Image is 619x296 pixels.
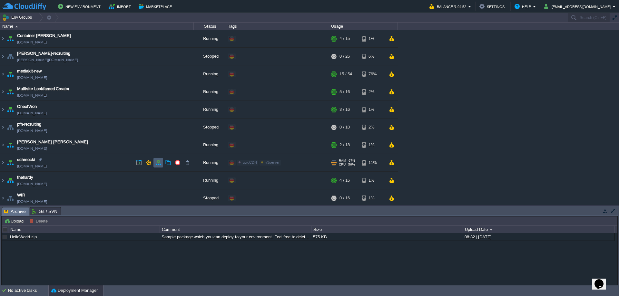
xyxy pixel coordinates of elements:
[362,172,383,189] div: 1%
[362,189,383,207] div: 1%
[2,3,46,11] img: CloudJiffy
[226,23,329,30] div: Tags
[160,226,311,233] div: Comment
[339,48,350,65] div: 0 / 26
[17,121,41,128] a: pfh-recruiting
[6,30,15,47] img: AMDAwAAAACH5BAEAAAAALAAAAAABAAEAAAICRAEAOw==
[17,145,47,152] a: [DOMAIN_NAME]
[479,3,506,10] button: Settings
[194,23,226,30] div: Status
[265,160,280,164] span: v3server
[544,3,613,10] button: [EMAIL_ADDRESS][DOMAIN_NAME]
[17,50,70,57] a: [PERSON_NAME]-recruiting
[362,101,383,118] div: 1%
[0,48,5,65] img: AMDAwAAAACH5BAEAAAAALAAAAAABAAEAAAICRAEAOw==
[17,68,42,74] a: mediakit-new
[194,48,226,65] div: Stopped
[592,270,613,290] iframe: chat widget
[6,101,15,118] img: AMDAwAAAACH5BAEAAAAALAAAAAABAAEAAAICRAEAOw==
[362,30,383,47] div: 1%
[194,136,226,154] div: Running
[0,101,5,118] img: AMDAwAAAACH5BAEAAAAALAAAAAABAAEAAAICRAEAOw==
[139,3,174,10] button: Marketplace
[51,287,98,294] button: Deployment Manager
[339,163,346,167] span: CPU
[1,23,193,30] div: Name
[194,172,226,189] div: Running
[0,65,5,83] img: AMDAwAAAACH5BAEAAAAALAAAAAABAAEAAAICRAEAOw==
[339,83,350,100] div: 5 / 16
[17,39,47,45] a: [DOMAIN_NAME]
[17,33,71,39] span: Container [PERSON_NAME]
[17,86,69,92] a: Multisite Lookfamed Creator
[362,48,383,65] div: 6%
[339,189,350,207] div: 0 / 16
[6,48,15,65] img: AMDAwAAAACH5BAEAAAAALAAAAAABAAEAAAICRAEAOw==
[17,163,47,169] a: [DOMAIN_NAME]
[194,154,226,171] div: Running
[515,3,533,10] button: Help
[58,3,103,10] button: New Environment
[17,192,25,198] a: WIR
[0,30,5,47] img: AMDAwAAAACH5BAEAAAAALAAAAAABAAEAAAICRAEAOw==
[17,198,47,205] a: [DOMAIN_NAME]
[4,218,25,224] button: Upload
[339,30,350,47] div: 4 / 15
[362,136,383,154] div: 1%
[17,139,88,145] a: [PERSON_NAME] [PERSON_NAME]
[17,174,33,181] a: thehardy
[2,13,34,22] button: Env Groups
[17,57,78,63] a: [PERSON_NAME][DOMAIN_NAME]
[362,119,383,136] div: 2%
[0,189,5,207] img: AMDAwAAAACH5BAEAAAAALAAAAAABAAEAAAICRAEAOw==
[17,103,37,110] a: OneofWon
[15,26,18,27] img: AMDAwAAAACH5BAEAAAAALAAAAAABAAEAAAICRAEAOw==
[194,119,226,136] div: Stopped
[463,226,614,233] div: Upload Date
[6,136,15,154] img: AMDAwAAAACH5BAEAAAAALAAAAAABAAEAAAICRAEAOw==
[243,160,257,164] span: quicCDN
[8,285,48,296] div: No active tasks
[10,234,37,239] a: HelloWorld.zip
[339,172,350,189] div: 4 / 16
[0,136,5,154] img: AMDAwAAAACH5BAEAAAAALAAAAAABAAEAAAICRAEAOw==
[339,136,350,154] div: 2 / 18
[6,119,15,136] img: AMDAwAAAACH5BAEAAAAALAAAAAABAAEAAAICRAEAOw==
[160,233,311,241] div: Sample package which you can deploy to your environment. Feel free to delete and upload a package...
[6,189,15,207] img: AMDAwAAAACH5BAEAAAAALAAAAAABAAEAAAICRAEAOw==
[0,119,5,136] img: AMDAwAAAACH5BAEAAAAALAAAAAABAAEAAAICRAEAOw==
[29,218,50,224] button: Delete
[339,159,346,163] span: RAM
[0,83,5,100] img: AMDAwAAAACH5BAEAAAAALAAAAAABAAEAAAICRAEAOw==
[6,65,15,83] img: AMDAwAAAACH5BAEAAAAALAAAAAABAAEAAAICRAEAOw==
[349,159,355,163] span: 67%
[17,110,47,116] a: [DOMAIN_NAME]
[339,119,350,136] div: 0 / 10
[311,233,462,241] div: 575 KB
[429,3,468,10] button: Balance ₹-94.52
[17,92,47,99] a: [DOMAIN_NAME]
[6,172,15,189] img: AMDAwAAAACH5BAEAAAAALAAAAAABAAEAAAICRAEAOw==
[362,83,383,100] div: 2%
[194,65,226,83] div: Running
[17,128,47,134] a: [DOMAIN_NAME]
[463,233,614,241] div: 08:32 | [DATE]
[9,226,160,233] div: Name
[312,226,463,233] div: Size
[17,157,35,163] a: schmocki
[32,207,57,215] span: Git / SVN
[362,154,383,171] div: 11%
[194,101,226,118] div: Running
[0,154,5,171] img: AMDAwAAAACH5BAEAAAAALAAAAAABAAEAAAICRAEAOw==
[109,3,133,10] button: Import
[6,83,15,100] img: AMDAwAAAACH5BAEAAAAALAAAAAABAAEAAAICRAEAOw==
[329,23,398,30] div: Usage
